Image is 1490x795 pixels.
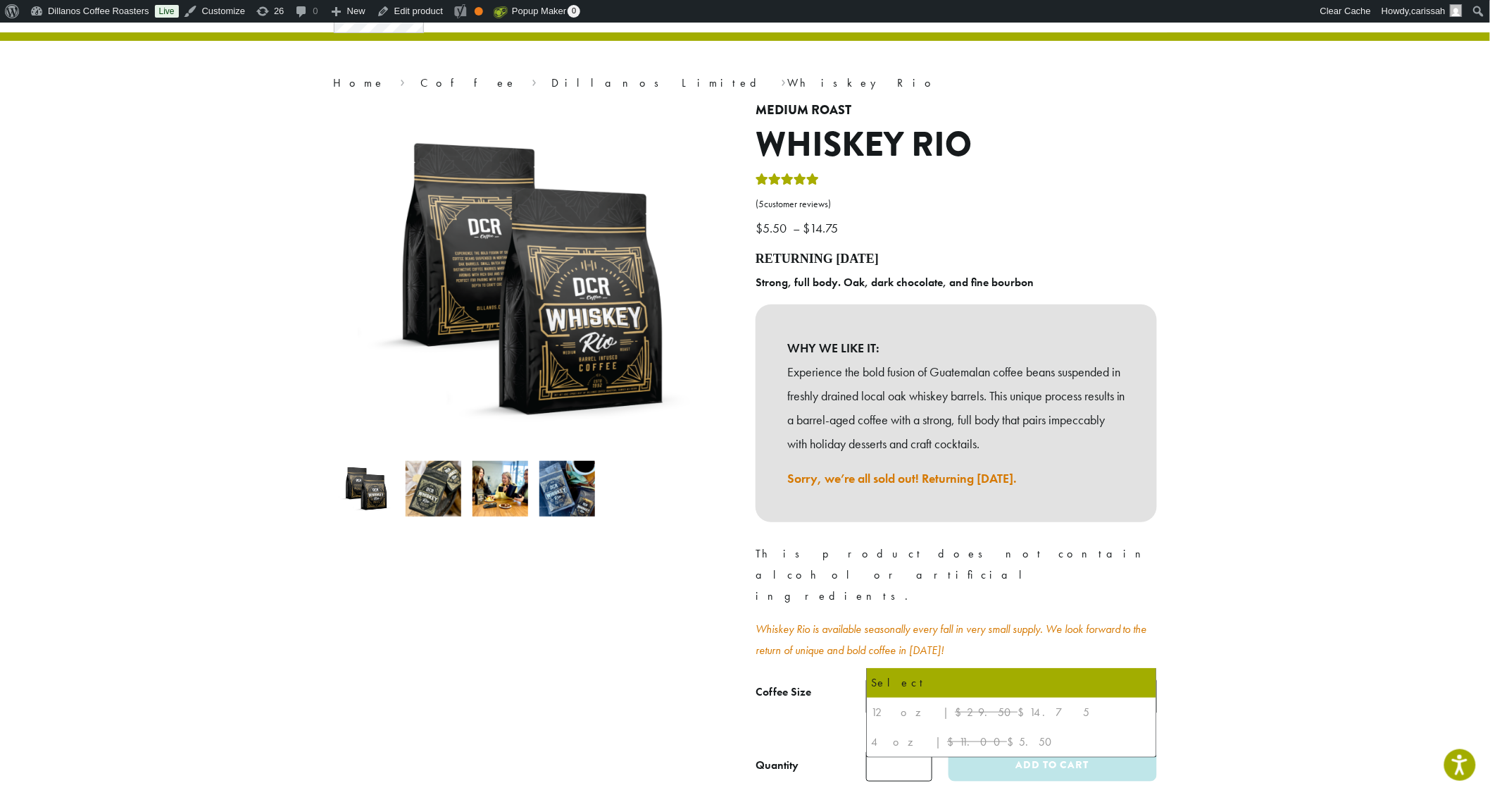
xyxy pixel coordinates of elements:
[787,336,1125,360] b: WHY WE LIKE IT:
[803,220,841,236] bdi: 14.75
[420,75,517,90] a: Coffee
[400,70,405,92] span: ›
[756,757,799,774] div: Quantity
[866,750,932,782] input: Product quantity
[552,75,766,90] a: Dillanos Limited
[756,197,1157,211] a: (5customer reviews)
[803,220,810,236] span: $
[472,461,528,517] img: Whiskey Rio - Image 3
[339,461,394,517] img: Whiskey Rio
[756,220,763,236] span: $
[781,70,786,92] span: ›
[756,171,819,192] div: Rated 5.00 out of 5
[155,5,179,18] a: Live
[539,461,595,517] img: Whiskey Rio - Image 4
[756,220,790,236] bdi: 5.50
[333,75,1157,92] nav: Breadcrumb
[475,7,483,16] div: OK
[756,622,1147,658] a: Whiskey Rio is available seasonally every fall in very small supply. We look forward to the retur...
[406,461,461,517] img: Whiskey Rio - Image 2
[756,275,1034,290] b: Strong, full body. Oak, dark chocolate, and fine bourbon
[955,705,1018,720] del: $29.50
[947,734,1007,749] del: $11.00
[756,543,1157,607] p: This product does not contain alcohol or artificial ingredients.
[787,360,1125,455] p: Experience the bold fusion of Guatemalan coffee beans suspended in freshly drained local oak whis...
[532,70,537,92] span: ›
[758,198,764,210] span: 5
[568,5,580,18] span: 0
[867,668,1156,698] li: Select
[756,103,1157,118] h4: Medium Roast
[871,732,1152,753] div: 4 oz | $5.50
[949,750,1157,782] button: Add to cart
[756,252,1157,267] h4: RETURNING [DATE]
[756,682,866,703] label: Coffee Size
[333,75,385,90] a: Home
[1412,6,1446,16] span: carissah
[756,125,1157,166] h1: Whiskey Rio
[793,220,800,236] span: –
[871,702,1152,723] div: 12 oz | $14.75
[787,470,1017,486] a: Sorry, we’re all sold out! Returning [DATE].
